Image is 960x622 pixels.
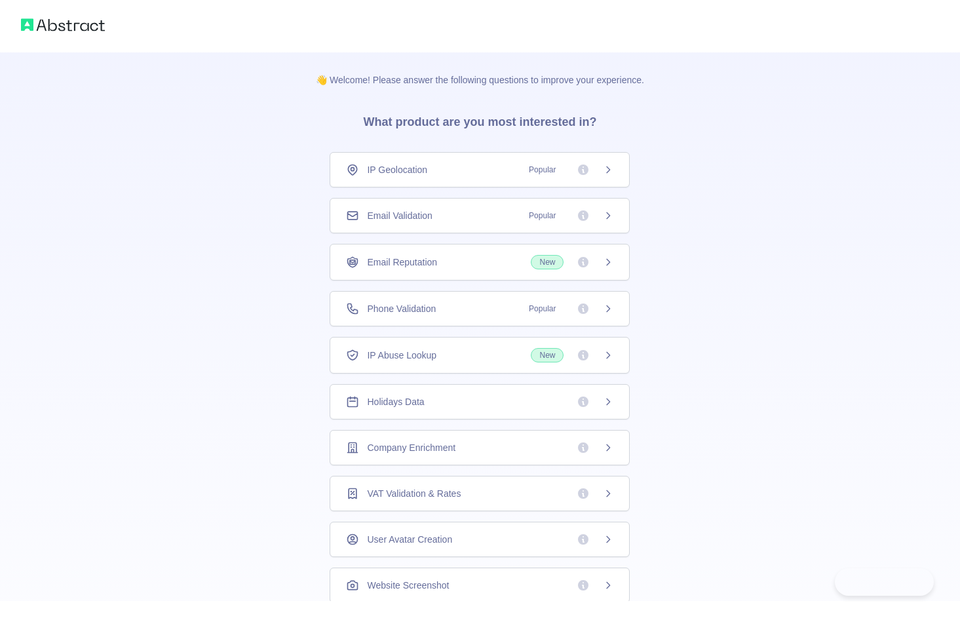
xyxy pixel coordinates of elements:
[367,302,436,315] span: Phone Validation
[367,395,424,408] span: Holidays Data
[367,209,432,222] span: Email Validation
[521,209,564,222] span: Popular
[521,163,564,176] span: Popular
[367,163,427,176] span: IP Geolocation
[367,349,436,362] span: IP Abuse Lookup
[531,255,564,269] span: New
[835,568,934,596] iframe: Toggle Customer Support
[367,256,437,269] span: Email Reputation
[521,302,564,315] span: Popular
[367,441,455,454] span: Company Enrichment
[367,579,449,592] span: Website Screenshot
[367,533,452,546] span: User Avatar Creation
[295,52,665,87] p: 👋 Welcome! Please answer the following questions to improve your experience.
[531,348,564,362] span: New
[342,87,617,152] h3: What product are you most interested in?
[21,16,105,34] img: Abstract logo
[367,487,461,500] span: VAT Validation & Rates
